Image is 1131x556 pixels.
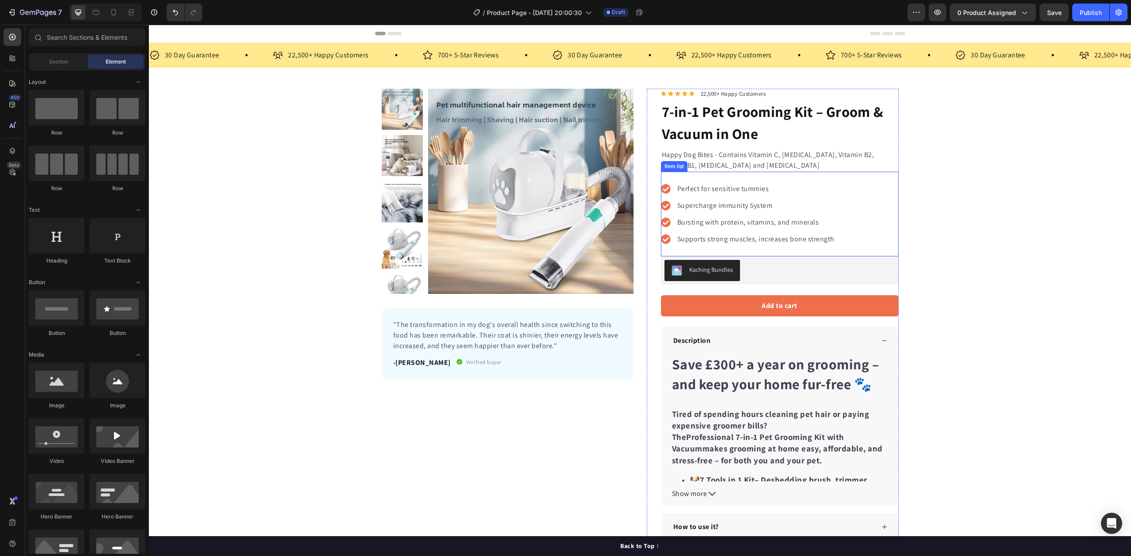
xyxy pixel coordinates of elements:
p: Supports strong muscles, increases bone strength [528,209,686,220]
div: Hero Banner [90,513,145,521]
div: Row [90,129,145,137]
p: 7 [58,7,62,18]
span: Media [29,351,44,359]
span: Toggle open [131,75,145,89]
div: Row [29,129,84,137]
div: Video [29,457,84,465]
span: Product Page - [DATE] 20:00:30 [487,8,582,17]
div: Add to cart [613,276,649,286]
strong: 7 Tools in 1 Kit [551,450,606,460]
p: Happy Dog Bites - Contains Vitamin C, [MEDICAL_DATA], Vitamin B2, Vitamin B1, [MEDICAL_DATA] and ... [513,125,749,146]
strong: Professional 7-in-1 Pet Grooming Kit with Vacuum [523,407,695,429]
p: 30 Day Guarantee [822,25,876,36]
div: Image [90,402,145,409]
div: Button [90,329,145,337]
div: Kaching Bundles [540,240,584,250]
button: Add to cart [512,270,750,292]
span: Section [49,58,68,66]
input: Search Sections & Elements [29,28,145,46]
p: How to use it? [524,497,570,507]
div: Text Block [90,257,145,265]
button: Publish [1072,4,1109,21]
iframe: Design area [149,25,1131,556]
p: Description [524,311,562,321]
div: Undo/Redo [167,4,202,21]
p: 30 Day Guarantee [419,25,473,36]
div: Back to Top ↑ [471,517,511,526]
div: Row [29,184,84,192]
p: Verified buyer [317,333,353,342]
div: Image [29,402,84,409]
p: 22,500+ Happy Customers [552,65,617,74]
span: 0 product assigned [957,8,1016,17]
button: Show more [523,464,739,474]
div: 450 [8,94,21,101]
button: Kaching Bundles [516,235,591,256]
p: 700+ 5-Star Reviews [289,25,350,36]
div: Heading [29,257,84,265]
div: Open Intercom Messenger [1101,513,1122,534]
span: Draft [612,8,625,16]
button: Save [1040,4,1069,21]
button: 7 [4,4,66,21]
span: Toggle open [131,203,145,217]
p: Perfect for sensitive tummies [528,159,686,169]
div: Publish [1080,8,1102,17]
h3: 🐶 – Deshedding brush, trimmer, clipper & more, all connected to a powerful vacuum. [541,449,739,484]
h1: 7-in-1 Pet Grooming Kit – Groom & Vacuum in One [512,75,750,120]
h3: Tired of spending hours cleaning pet hair or paying expensive groomer bills? The makes grooming a... [523,383,739,441]
div: Video Banner [90,457,145,465]
p: 700+ 5-Star Reviews [692,25,753,36]
p: 22,500+ Happy Customers [543,25,623,36]
p: Bursting with protein, vitamins, and minerals [528,192,686,203]
div: Beta [7,162,21,169]
p: 22,500+ Happy Customers [945,25,1026,36]
span: / [483,8,485,17]
span: Layout [29,78,46,86]
div: Hero Banner [29,513,84,521]
p: -[PERSON_NAME] [244,333,302,343]
div: Item list [514,138,537,146]
p: Supercharge immunity System [528,176,686,186]
span: Button [29,278,45,286]
p: "The transformation in my dog's overall health since switching to this food has been remarkable. ... [244,295,473,327]
img: KachingBundles.png [523,240,533,251]
div: Row [90,184,145,192]
span: Show more [523,464,558,474]
span: Toggle open [131,348,145,362]
span: Toggle open [131,275,145,289]
span: Save [1047,9,1062,16]
strong: Save £300+ a year on grooming – and keep your home fur-free 🐾 [523,330,730,368]
div: Button [29,329,84,337]
button: 0 product assigned [950,4,1036,21]
span: Element [106,58,126,66]
span: Text [29,206,40,214]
